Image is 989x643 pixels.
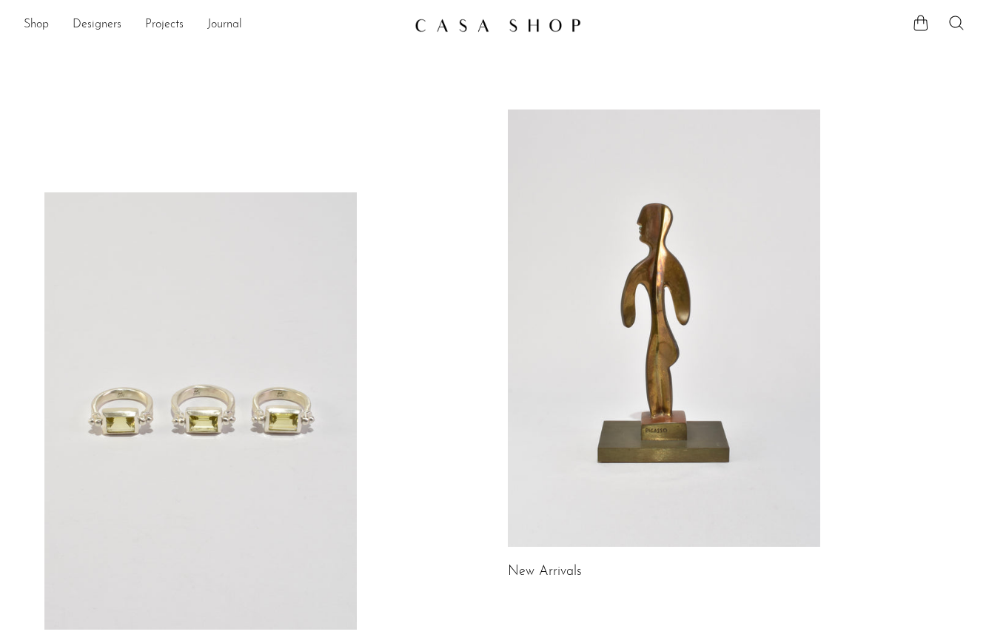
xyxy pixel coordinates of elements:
a: Projects [145,16,184,35]
a: Journal [207,16,242,35]
nav: Desktop navigation [24,13,403,38]
a: Designers [73,16,121,35]
ul: NEW HEADER MENU [24,13,403,38]
a: Shop [24,16,49,35]
a: New Arrivals [508,565,582,579]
